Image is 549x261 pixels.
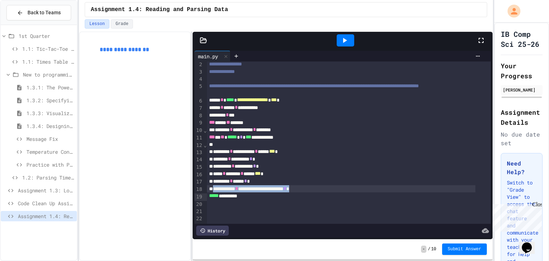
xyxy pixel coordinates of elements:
[23,71,74,78] span: New to programming exercises
[26,161,74,168] span: Practice with Python
[507,159,536,176] h3: Need Help?
[503,87,540,93] div: [PERSON_NAME]
[26,148,74,156] span: Temperature Converter
[194,201,203,208] div: 20
[203,142,207,148] span: Fold line
[26,84,74,91] span: 1.3.1: The Power of Algorithms
[203,128,207,133] span: Fold line
[194,142,203,149] div: 12
[194,171,203,179] div: 16
[6,5,71,20] button: Back to Teams
[196,226,229,236] div: History
[194,156,203,164] div: 14
[421,246,426,253] span: -
[501,107,543,127] h2: Assignment Details
[111,19,133,29] button: Grade
[194,178,203,186] div: 17
[428,246,430,252] span: /
[194,186,203,193] div: 18
[194,69,203,76] div: 3
[28,9,61,16] span: Back to Teams
[519,232,542,254] iframe: chat widget
[3,3,49,45] div: Chat with us now!Close
[194,98,203,105] div: 6
[431,246,436,252] span: 10
[500,3,522,19] div: My Account
[501,61,543,81] h2: Your Progress
[26,109,74,117] span: 1.3.3: Visualizing Logic with Flowcharts
[194,164,203,171] div: 15
[194,193,203,201] div: 19
[194,112,203,120] div: 8
[18,212,74,220] span: Assignment 1.4: Reading and Parsing Data
[194,76,203,83] div: 4
[26,97,74,104] span: 1.3.2: Specifying Ideas with Pseudocode
[22,45,74,53] span: 1.1: Tic-Tac-Toe (Year 2)
[448,246,481,252] span: Submit Answer
[19,32,74,40] span: 1st Quarter
[194,51,231,61] div: main.py
[194,105,203,112] div: 7
[501,130,543,147] div: No due date set
[91,5,228,14] span: Assignment 1.4: Reading and Parsing Data
[18,200,74,207] span: Code Clean Up Assignment
[194,149,203,156] div: 13
[501,29,543,49] h1: IB Comp Sci 25-26
[194,61,203,69] div: 2
[22,58,74,65] span: 1.1: Times Table (Year 1/SL)
[26,135,74,143] span: Message Fix
[194,215,203,222] div: 22
[194,208,203,215] div: 21
[442,243,487,255] button: Submit Answer
[194,83,203,98] div: 5
[490,201,542,232] iframe: chat widget
[194,53,222,60] div: main.py
[194,119,203,127] div: 9
[194,134,203,142] div: 11
[194,127,203,134] div: 10
[18,187,74,194] span: Assignment 1.3: Longitude and Latitude Data
[26,122,74,130] span: 1.3.4: Designing Flowcharts
[85,19,109,29] button: Lesson
[22,174,74,181] span: 1.2: Parsing Time Data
